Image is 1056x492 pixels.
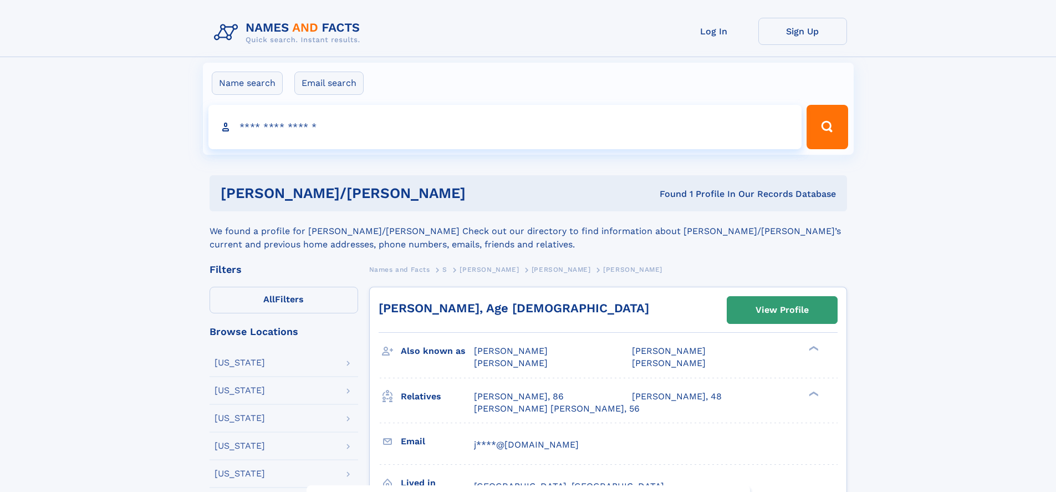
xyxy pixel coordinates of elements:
button: Search Button [807,105,848,149]
a: [PERSON_NAME] [532,262,591,276]
span: [PERSON_NAME] [474,358,548,368]
span: [GEOGRAPHIC_DATA], [GEOGRAPHIC_DATA] [474,481,664,491]
h3: Also known as [401,342,474,361]
div: [US_STATE] [215,469,265,478]
a: Log In [670,18,758,45]
a: [PERSON_NAME], 48 [632,390,722,403]
div: [US_STATE] [215,414,265,423]
a: [PERSON_NAME], Age [DEMOGRAPHIC_DATA] [379,301,649,315]
a: Names and Facts [369,262,430,276]
div: We found a profile for [PERSON_NAME]/[PERSON_NAME] Check out our directory to find information ab... [210,211,847,251]
span: [PERSON_NAME] [632,346,706,356]
label: Email search [294,72,364,95]
a: [PERSON_NAME] [PERSON_NAME], 56 [474,403,640,415]
div: Filters [210,265,358,275]
a: Sign Up [758,18,847,45]
div: Browse Locations [210,327,358,337]
div: ❯ [806,390,819,397]
span: [PERSON_NAME] [632,358,706,368]
span: [PERSON_NAME] [460,266,519,273]
div: View Profile [756,297,809,323]
span: [PERSON_NAME] [532,266,591,273]
a: View Profile [727,297,837,323]
span: S [442,266,447,273]
div: ❯ [806,345,819,352]
label: Filters [210,287,358,313]
div: [US_STATE] [215,386,265,395]
span: [PERSON_NAME] [603,266,662,273]
div: Found 1 Profile In Our Records Database [563,188,836,200]
input: search input [208,105,802,149]
span: All [263,294,275,305]
label: Name search [212,72,283,95]
div: [US_STATE] [215,358,265,367]
a: [PERSON_NAME] [460,262,519,276]
span: [PERSON_NAME] [474,346,548,356]
a: [PERSON_NAME], 86 [474,390,564,403]
div: [US_STATE] [215,442,265,450]
a: S [442,262,447,276]
h1: [PERSON_NAME]/[PERSON_NAME] [221,186,563,200]
h3: Email [401,432,474,451]
img: Logo Names and Facts [210,18,369,48]
h3: Relatives [401,387,474,406]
